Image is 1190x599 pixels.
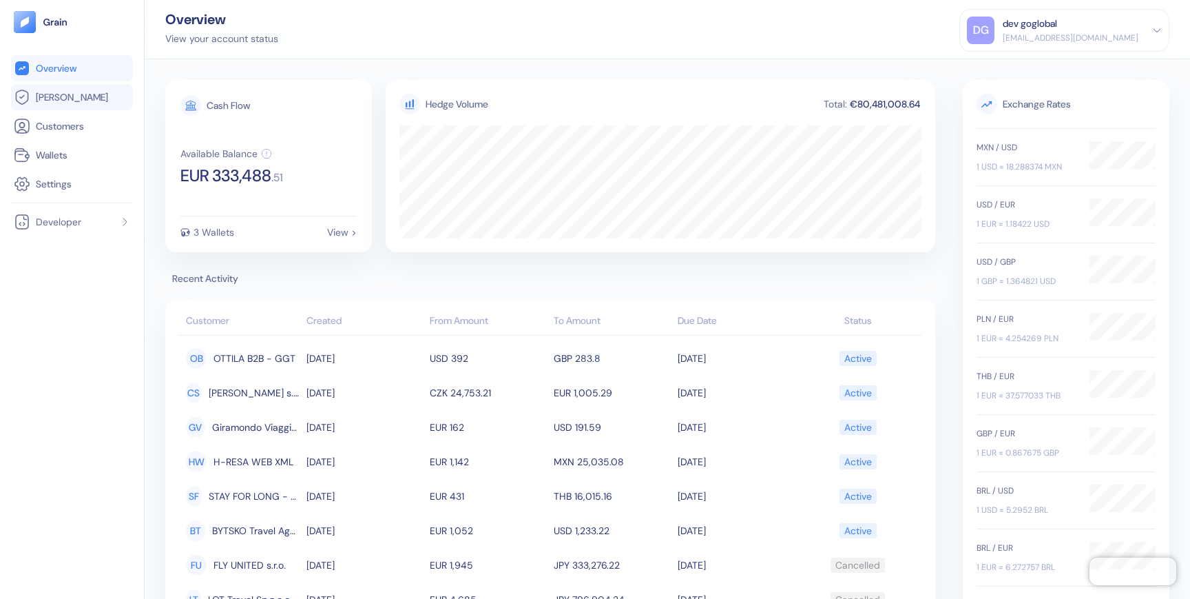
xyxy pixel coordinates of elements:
th: To Amount [550,308,674,336]
div: Cancelled [835,554,880,577]
span: BYTSKO Travel Agency [212,519,299,542]
a: [PERSON_NAME] [14,89,130,105]
td: [DATE] [674,479,798,514]
td: EUR 431 [426,479,550,514]
td: GBP 283.8 [550,341,674,376]
div: GBP / EUR [977,427,1076,440]
div: 1 EUR = 0.867675 GBP [977,447,1076,459]
div: 1 EUR = 1.18422 USD [977,218,1076,230]
div: 1 EUR = 6.272757 BRL [977,561,1076,573]
td: [DATE] [674,445,798,479]
td: THB 16,015.16 [550,479,674,514]
div: GV [186,417,205,438]
td: [DATE] [303,445,427,479]
td: [DATE] [303,410,427,445]
div: Active [844,485,872,508]
div: 3 Wallets [194,227,234,237]
div: HW [186,451,207,472]
span: Giramondo Viaggi Sede [212,416,300,439]
td: CZK 24,753.21 [426,376,550,410]
div: Total: [822,99,848,109]
td: USD 1,233.22 [550,514,674,548]
span: CK SOUCEK s.r.o. - cestovka.net [209,381,300,405]
img: logo-tablet-V2.svg [14,11,36,33]
div: 1 GBP = 1.364821 USD [977,275,1076,287]
td: [DATE] [674,410,798,445]
span: OTTILA B2B - GGT [213,347,295,370]
div: BRL / USD [977,485,1076,497]
div: CS [186,383,202,403]
div: PLN / EUR [977,313,1076,325]
td: [DATE] [303,341,427,376]
a: Settings [14,176,130,192]
span: Settings [36,177,72,191]
button: Available Balance [180,148,272,159]
div: View your account status [165,32,278,46]
div: USD / GBP [977,256,1076,268]
div: Cash Flow [207,101,250,110]
span: Customers [36,119,84,133]
td: USD 191.59 [550,410,674,445]
th: Due Date [674,308,798,336]
td: [DATE] [674,514,798,548]
div: 1 USD = 5.2952 BRL [977,504,1076,516]
a: Wallets [14,147,130,163]
iframe: Chatra live chat [1089,558,1176,585]
div: Active [844,450,872,474]
div: OB [186,348,207,369]
div: 1 USD = 18.288374 MXN [977,161,1076,173]
div: SF [186,486,202,507]
div: FU [186,555,207,576]
div: dev goglobal [1003,17,1057,31]
div: Active [844,381,872,405]
div: Status [801,314,915,328]
th: Customer [179,308,303,336]
span: . 51 [271,172,283,183]
div: Active [844,519,872,542]
div: THB / EUR [977,370,1076,383]
td: EUR 1,052 [426,514,550,548]
span: Exchange Rates [977,94,1156,114]
div: Active [844,416,872,439]
div: Overview [165,12,278,26]
div: BT [186,520,205,541]
div: 1 EUR = 4.254269 PLN [977,332,1076,345]
td: [DATE] [303,376,427,410]
div: View > [327,227,357,237]
div: DG [967,17,994,44]
div: €80,481,008.64 [848,99,921,109]
td: [DATE] [674,548,798,582]
th: From Amount [426,308,550,336]
div: Hedge Volume [426,97,488,112]
span: Wallets [36,148,67,162]
span: H-RESA WEB XML [213,450,293,474]
td: EUR 1,142 [426,445,550,479]
td: [DATE] [303,548,427,582]
div: Active [844,347,872,370]
span: EUR 333,488 [180,167,271,184]
a: Overview [14,60,130,77]
span: FLY UNITED s.r.o. [213,554,286,577]
td: USD 392 [426,341,550,376]
div: BRL / EUR [977,542,1076,554]
span: Recent Activity [165,272,935,286]
div: Available Balance [180,149,258,159]
td: MXN 25,035.08 [550,445,674,479]
td: [DATE] [674,341,798,376]
span: Overview [36,61,76,75]
td: [DATE] [674,376,798,410]
td: EUR 162 [426,410,550,445]
a: Customers [14,118,130,134]
div: USD / EUR [977,199,1076,211]
td: JPY 333,276.22 [550,548,674,582]
th: Created [303,308,427,336]
td: EUR 1,005.29 [550,376,674,410]
div: [EMAIL_ADDRESS][DOMAIN_NAME] [1003,32,1138,44]
span: Developer [36,215,81,229]
span: STAY FOR LONG - PRIME - DIRECT - EUR OE [209,485,300,508]
td: [DATE] [303,479,427,514]
img: logo [43,17,68,27]
div: 1 EUR = 37.577033 THB [977,389,1076,402]
div: MXN / USD [977,141,1076,154]
span: [PERSON_NAME] [36,90,108,104]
